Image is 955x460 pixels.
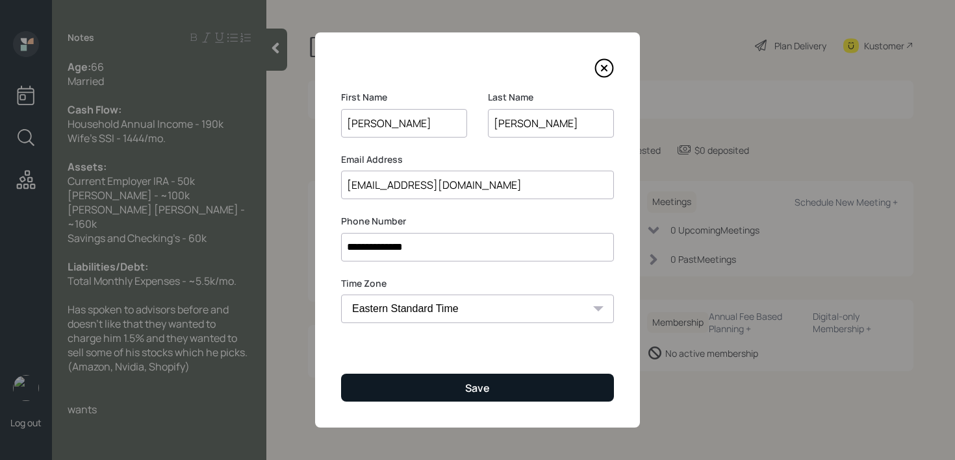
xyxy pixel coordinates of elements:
button: Save [341,374,614,402]
label: First Name [341,91,467,104]
label: Email Address [341,153,614,166]
label: Phone Number [341,215,614,228]
label: Last Name [488,91,614,104]
label: Time Zone [341,277,614,290]
div: Save [465,381,490,395]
